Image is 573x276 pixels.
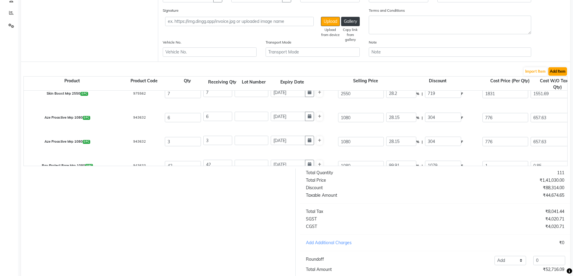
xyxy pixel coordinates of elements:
[435,266,569,273] div: ₹52,716.09
[301,240,435,246] div: Add Additional Charges
[270,79,314,85] div: Expiry Date
[422,113,423,123] span: |
[301,266,435,273] div: Total Amount
[435,240,569,246] div: ₹0
[301,170,435,176] div: Total Quantity
[163,40,181,45] label: Vehicle No.
[435,223,569,230] div: ₹4,020.71
[422,137,423,147] span: |
[168,78,207,90] div: Qty
[435,170,569,176] div: 111
[301,208,435,215] div: Total Tax
[208,79,237,85] div: Receiving Qty
[116,111,164,124] div: 943632
[321,27,340,38] div: Upload from device
[435,192,569,199] div: ₹44,674.65
[85,164,93,168] span: 0 PC
[341,17,360,26] button: Gallery
[266,47,359,57] input: Transport Mode
[80,92,88,96] span: 0 PC
[416,137,419,147] span: %
[524,67,547,76] button: Import Item
[435,208,569,215] div: ₹8,041.44
[24,78,120,90] div: Product
[83,140,91,144] span: 0 PC
[416,161,419,171] span: %
[19,111,116,124] div: Aze Proactive Mrp 1080
[301,216,435,222] div: SGST
[19,159,116,172] div: Ray Protect Bare Mrp 1080
[266,40,291,45] label: Transport Mode
[163,8,179,13] label: Signature
[341,27,360,42] div: Copy link from gallery
[435,216,569,222] div: ₹4,020.71
[116,159,164,172] div: 943633
[461,137,463,147] span: F
[352,77,379,85] span: Selling Price
[369,47,531,57] input: Note
[116,135,164,148] div: 943632
[422,89,423,99] span: |
[116,87,164,100] div: 975562
[548,67,567,76] button: Add Item
[306,256,324,262] div: Roundoff
[301,185,435,191] div: Discount
[435,185,569,191] div: ₹88,314.00
[19,135,116,148] div: Aze Proactive Mrp 1080
[435,177,569,183] div: ₹1,41,030.00
[83,116,91,120] span: 0 PC
[165,17,313,26] input: ex. https://img.dingg.app/invoice.jpg or uploaded image name
[321,17,340,26] button: Upload
[416,113,419,123] span: %
[369,40,377,45] label: Note
[301,192,435,199] div: Taxable Amount
[369,8,405,13] label: Terms and Conditions
[120,78,168,90] div: Product Code
[301,177,435,183] div: Total Price
[461,89,463,99] span: F
[390,78,486,90] div: Discount
[163,47,257,57] input: Vehicle No.
[301,223,435,230] div: CGST
[461,113,463,123] span: F
[237,79,270,85] div: Lot Number
[489,77,531,85] span: Cost Price (Per Qty)
[416,89,419,99] span: %
[461,161,463,171] span: F
[19,87,116,100] div: Skin Boost Mrp 2550
[422,161,423,171] span: |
